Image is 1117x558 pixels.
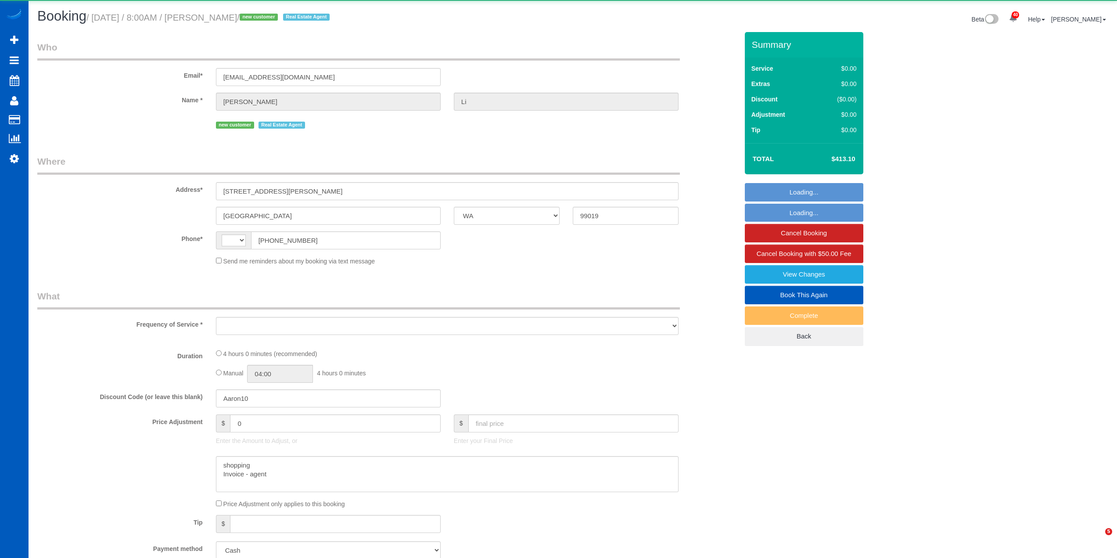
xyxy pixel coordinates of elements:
h3: Summary [752,40,859,50]
span: Cancel Booking with $50.00 Fee [757,250,851,257]
label: Adjustment [751,110,785,119]
input: final price [468,414,679,432]
input: Zip Code* [573,207,679,225]
a: View Changes [745,265,863,284]
input: Email* [216,68,441,86]
span: 4 hours 0 minutes (recommended) [223,350,317,357]
span: Manual [223,370,244,377]
div: $0.00 [819,64,857,73]
input: Last Name* [454,93,679,111]
span: new customer [216,122,254,129]
span: 40 [1012,11,1019,18]
a: 40 [1005,9,1022,28]
span: 5 [1105,528,1112,535]
a: Book This Again [745,286,863,304]
div: $0.00 [819,79,857,88]
a: Back [745,327,863,346]
div: ($0.00) [819,95,857,104]
label: Extras [751,79,770,88]
span: 4 hours 0 minutes [317,370,366,377]
label: Email* [31,68,209,80]
label: Frequency of Service * [31,317,209,329]
small: / [DATE] / 8:00AM / [PERSON_NAME] [86,13,332,22]
img: Automaid Logo [5,9,23,21]
label: Price Adjustment [31,414,209,426]
span: Price Adjustment only applies to this booking [223,500,345,508]
p: Enter the Amount to Adjust, or [216,436,441,445]
input: City* [216,207,441,225]
span: Real Estate Agent [259,122,305,129]
span: new customer [240,14,278,21]
label: Discount Code (or leave this blank) [31,389,209,401]
span: $ [216,515,230,533]
a: [PERSON_NAME] [1051,16,1106,23]
span: Real Estate Agent [283,14,330,21]
div: $0.00 [819,126,857,134]
a: Cancel Booking [745,224,863,242]
label: Payment method [31,541,209,553]
label: Tip [31,515,209,527]
input: Phone* [251,231,441,249]
p: Enter your Final Price [454,436,679,445]
label: Duration [31,349,209,360]
span: $ [454,414,468,432]
label: Service [751,64,773,73]
span: $ [216,414,230,432]
label: Tip [751,126,761,134]
span: Send me reminders about my booking via text message [223,258,375,265]
a: Help [1028,16,1045,23]
span: Booking [37,8,86,24]
legend: What [37,290,680,310]
iframe: Intercom live chat [1087,528,1108,549]
h4: $413.10 [805,155,855,163]
a: Beta [972,16,999,23]
label: Phone* [31,231,209,243]
div: $0.00 [819,110,857,119]
label: Address* [31,182,209,194]
img: New interface [984,14,998,25]
legend: Who [37,41,680,61]
a: Cancel Booking with $50.00 Fee [745,245,863,263]
label: Name * [31,93,209,104]
strong: Total [753,155,774,162]
input: First Name* [216,93,441,111]
span: / [237,13,332,22]
label: Discount [751,95,778,104]
legend: Where [37,155,680,175]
